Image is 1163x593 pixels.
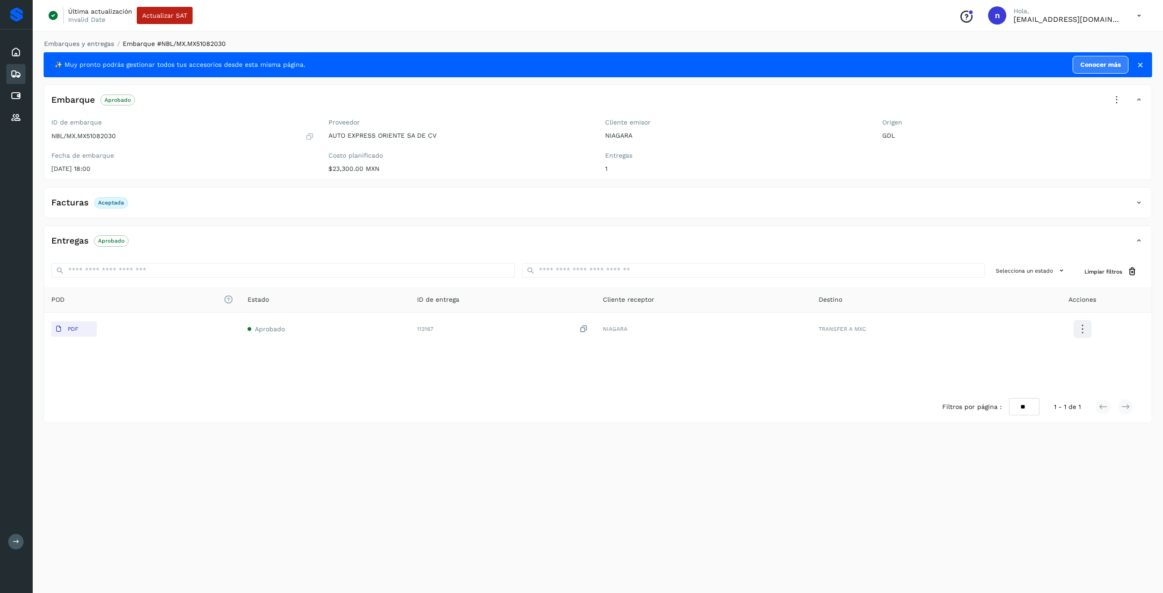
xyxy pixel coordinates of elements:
p: Aprobado [104,97,131,103]
p: 1 [605,165,868,173]
p: Aceptada [98,199,124,206]
p: GDL [882,132,1145,140]
p: AUTO EXPRESS ORIENTE SA DE CV [328,132,591,140]
h4: Embarque [51,95,95,105]
p: $23,300.00 MXN [328,165,591,173]
a: Embarques y entregas [44,40,114,47]
a: Conocer más [1073,56,1128,74]
span: Estado [248,295,269,304]
div: FacturasAceptada [44,195,1152,218]
span: Cliente receptor [603,295,654,304]
div: 113167 [417,324,588,334]
h4: Facturas [51,198,89,208]
label: Entregas [605,152,868,159]
p: Hola, [1014,7,1123,15]
button: Actualizar SAT [137,7,193,24]
p: Aprobado [98,238,124,244]
label: Costo planificado [328,152,591,159]
span: Destino [819,295,842,304]
span: Acciones [1069,295,1096,304]
div: EmbarqueAprobado [44,92,1152,115]
span: Aprobado [255,325,285,333]
span: Embarque #NBL/MX.MX51082030 [123,40,226,47]
p: NIAGARA [605,132,868,140]
div: Inicio [6,42,25,62]
span: Limpiar filtros [1084,268,1122,276]
div: Cuentas por pagar [6,86,25,106]
div: Embarques [6,64,25,84]
span: Actualizar SAT [142,12,187,19]
p: Última actualización [68,7,132,15]
label: Fecha de embarque [51,152,314,159]
div: EntregasAprobado [44,233,1152,256]
span: ✨ Muy pronto podrás gestionar todos tus accesorios desde esta misma página. [55,60,305,70]
label: ID de embarque [51,119,314,126]
label: Origen [882,119,1145,126]
button: PDF [51,321,97,337]
div: Proveedores [6,108,25,128]
label: Proveedor [328,119,591,126]
span: POD [51,295,233,304]
span: 1 - 1 de 1 [1054,402,1081,412]
button: Selecciona un estado [992,263,1070,278]
p: niagara+prod@solvento.mx [1014,15,1123,24]
h4: Entregas [51,236,89,246]
td: TRANSFER A MXC [811,313,1014,345]
p: [DATE] 18:00 [51,165,314,173]
button: Limpiar filtros [1077,263,1144,280]
nav: breadcrumb [44,39,1152,49]
p: Invalid Date [68,15,105,24]
span: ID de entrega [417,295,459,304]
label: Cliente emisor [605,119,868,126]
p: PDF [68,326,78,332]
p: NBL/MX.MX51082030 [51,132,116,140]
td: NIAGARA [596,313,811,345]
span: Filtros por página : [942,402,1002,412]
